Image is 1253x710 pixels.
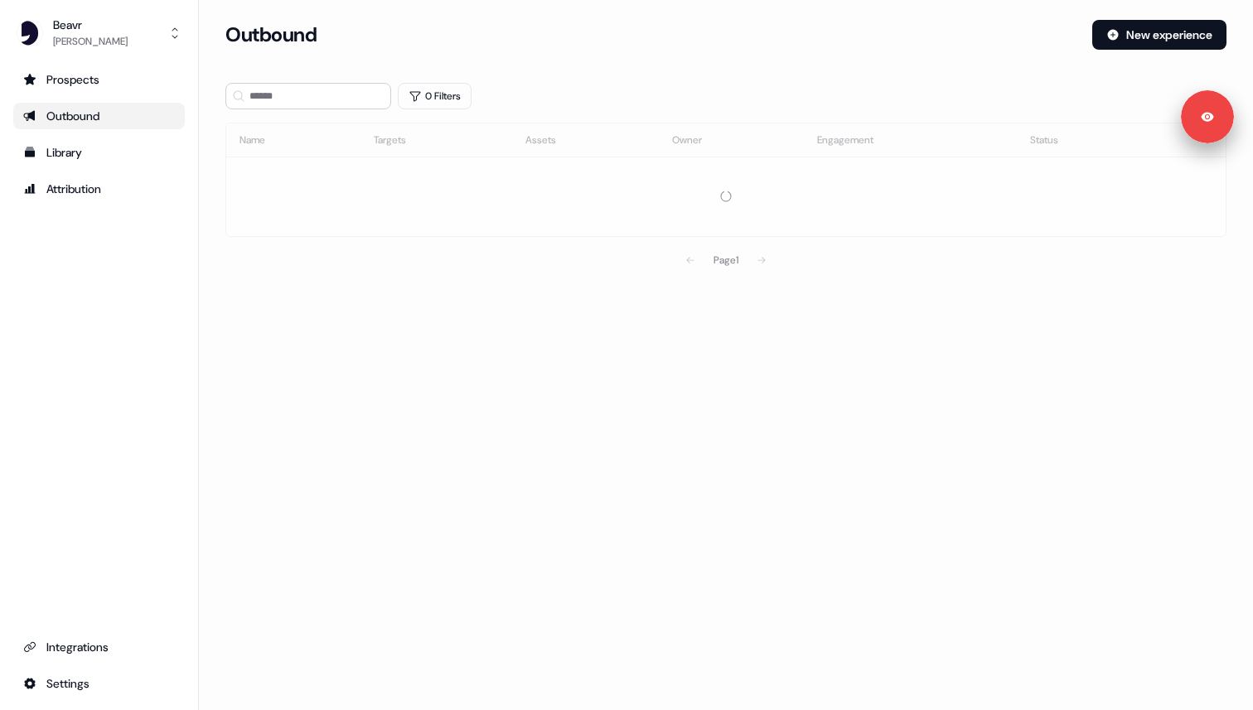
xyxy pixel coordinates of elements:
div: Library [23,144,175,161]
div: Attribution [23,181,175,197]
div: Integrations [23,639,175,655]
a: Go to prospects [13,66,185,93]
button: 0 Filters [398,83,472,109]
div: Beavr [53,17,128,33]
button: Beavr[PERSON_NAME] [13,13,185,53]
div: [PERSON_NAME] [53,33,128,50]
a: Go to integrations [13,670,185,697]
a: Go to outbound experience [13,103,185,129]
a: Go to templates [13,139,185,166]
a: Go to integrations [13,634,185,660]
div: Outbound [23,108,175,124]
div: Prospects [23,71,175,88]
h3: Outbound [225,22,317,47]
a: Go to attribution [13,176,185,202]
div: Settings [23,675,175,692]
button: New experience [1092,20,1226,50]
